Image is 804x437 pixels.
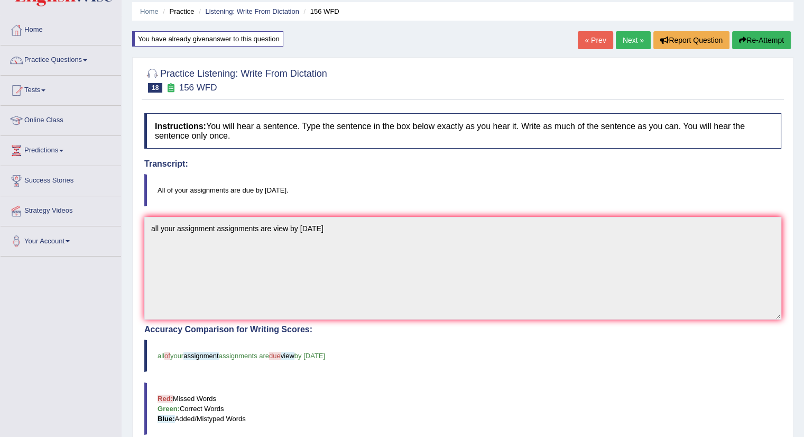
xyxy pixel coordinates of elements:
[158,352,164,360] span: all
[1,15,121,42] a: Home
[616,31,651,49] a: Next »
[294,352,325,360] span: by [DATE]
[1,76,121,102] a: Tests
[140,7,159,15] a: Home
[164,352,170,360] span: of
[1,106,121,132] a: Online Class
[148,83,162,93] span: 18
[144,383,781,435] blockquote: Missed Words Correct Words Added/Mistyped Words
[653,31,729,49] button: Report Question
[1,196,121,223] a: Strategy Videos
[269,352,281,360] span: due
[301,6,339,16] li: 156 WFD
[1,45,121,72] a: Practice Questions
[160,6,194,16] li: Practice
[144,159,781,169] h4: Transcript:
[183,352,218,360] span: assignment
[144,66,327,93] h2: Practice Listening: Write From Dictation
[732,31,791,49] button: Re-Attempt
[155,122,206,131] b: Instructions:
[179,83,217,93] small: 156 WFD
[158,405,180,413] b: Green:
[158,415,175,423] b: Blue:
[1,166,121,193] a: Success Stories
[165,83,176,93] small: Exam occurring question
[144,325,781,334] h4: Accuracy Comparison for Writing Scores:
[144,113,781,149] h4: You will hear a sentence. Type the sentence in the box below exactly as you hear it. Write as muc...
[158,395,173,403] b: Red:
[205,7,299,15] a: Listening: Write From Dictation
[132,31,283,47] div: You have already given answer to this question
[281,352,294,360] span: view
[578,31,613,49] a: « Prev
[1,226,121,253] a: Your Account
[219,352,269,360] span: assignments are
[1,136,121,162] a: Predictions
[170,352,183,360] span: your
[144,174,781,206] blockquote: All of your assignments are due by [DATE].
